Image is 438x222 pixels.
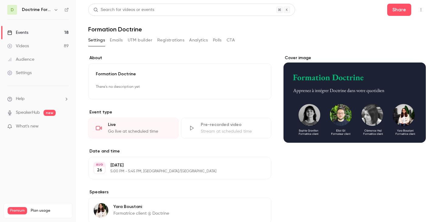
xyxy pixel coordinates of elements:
p: [DATE] [110,162,239,168]
div: LiveGo live at scheduled time [88,118,179,138]
div: Videos [7,43,29,49]
button: UTM builder [128,35,152,45]
li: help-dropdown-opener [7,96,69,102]
div: Audience [7,56,34,63]
div: AUG [94,163,105,167]
button: CTA [227,35,235,45]
button: Registrations [157,35,184,45]
img: Yara Boustani [94,203,108,218]
span: D [11,7,14,13]
button: Emails [110,35,123,45]
p: 26 [97,167,102,173]
button: Settings [88,35,105,45]
a: SpeakerHub [16,109,40,116]
label: About [88,55,271,61]
div: Stream at scheduled time [201,128,264,134]
button: Polls [213,35,222,45]
div: Pre-recorded videoStream at scheduled time [181,118,271,138]
section: Cover image [283,55,426,143]
div: Events [7,30,28,36]
div: Go live at scheduled time [108,128,171,134]
span: new [43,110,56,116]
iframe: Noticeable Trigger [61,124,69,129]
p: 5:00 PM - 5:45 PM, [GEOGRAPHIC_DATA]/[GEOGRAPHIC_DATA] [110,169,239,174]
h1: Formation Doctrine [88,26,426,33]
span: Help [16,96,25,102]
p: There's no description yet [96,82,264,92]
button: Share [387,4,411,16]
label: Cover image [283,55,426,61]
span: What's new [16,123,39,130]
div: Search for videos or events [93,7,154,13]
p: Yara Boustani [113,204,169,210]
span: Premium [8,207,27,214]
button: Analytics [189,35,208,45]
p: Formation Doctrine [96,71,264,77]
label: Speakers [88,189,271,195]
div: Settings [7,70,32,76]
label: Date and time [88,148,271,154]
p: Event type [88,109,271,115]
h6: Doctrine Formation Avocats [22,7,51,13]
span: Plan usage [31,208,68,213]
div: Pre-recorded video [201,122,264,128]
div: Live [108,122,171,128]
p: Formatrice client @ Doctrine [113,210,169,217]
